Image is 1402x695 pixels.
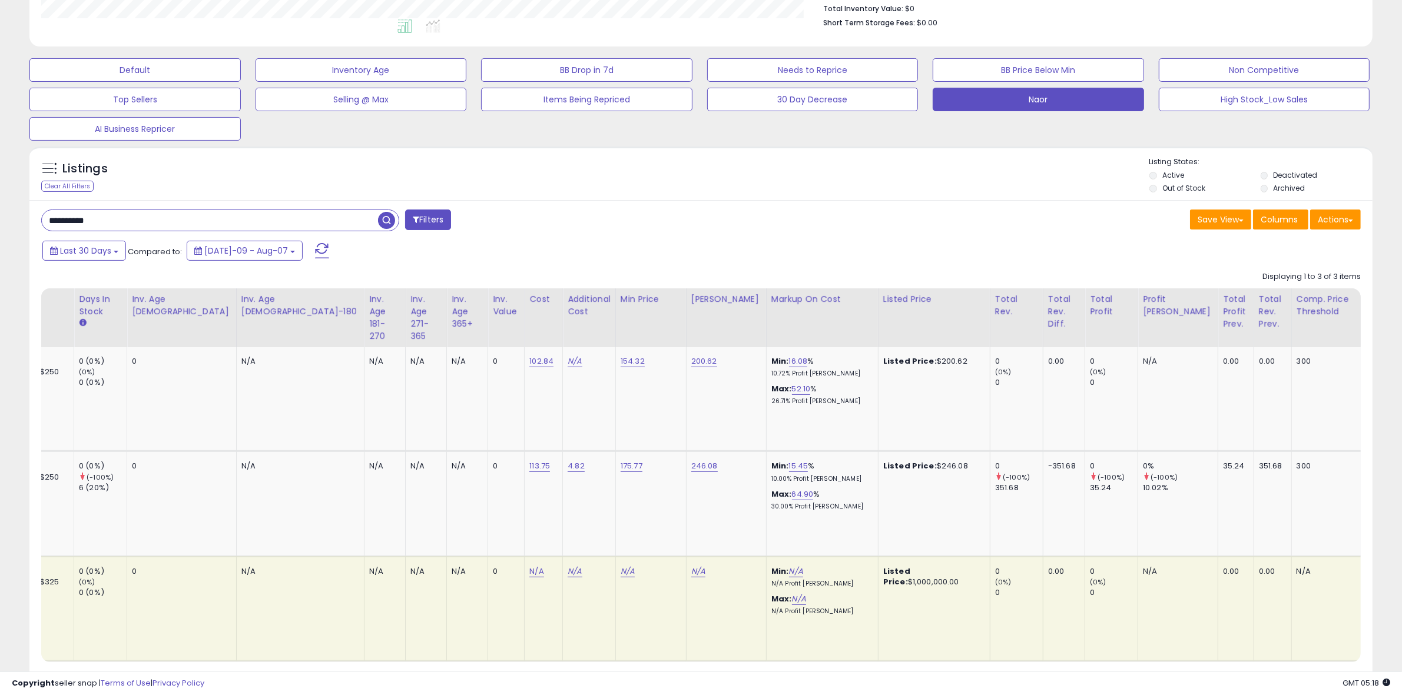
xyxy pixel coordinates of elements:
a: 15.45 [789,460,808,472]
div: 300 [1297,356,1353,367]
a: N/A [568,566,582,577]
div: 0 [1090,461,1138,471]
div: N/A [241,461,355,471]
button: BB Drop in 7d [481,58,692,82]
div: 0 [1090,587,1138,598]
b: Min: [771,460,789,471]
a: N/A [529,566,543,577]
span: Last 30 Days [60,245,111,257]
div: Inv. Age 181-270 [369,293,400,342]
a: 102.84 [529,355,553,367]
div: N/A [369,461,396,471]
div: 0 [995,566,1043,577]
div: N/A [410,356,437,367]
div: 0.00 [1223,356,1245,367]
div: 0 (0%) [79,461,127,471]
div: % [771,356,869,378]
div: seller snap | | [12,678,204,689]
div: 0 [132,566,227,577]
div: 351.68 [1259,461,1282,471]
div: 300 [1297,461,1353,471]
small: (-100%) [1151,473,1178,482]
div: $246.08 [883,461,981,471]
div: Cost [529,293,558,305]
div: Total Rev. Diff. [1048,293,1080,330]
div: 35.24 [1090,483,1138,493]
a: N/A [691,566,705,577]
div: Inv. Age 365+ [452,293,483,330]
p: 10.72% Profit [PERSON_NAME] [771,370,869,378]
button: [DATE]-09 - Aug-07 [187,241,303,261]
b: Max: [771,488,792,500]
div: N/A [452,566,479,577]
div: % [771,384,869,405]
span: [DATE]-09 - Aug-07 [204,245,288,257]
button: Selling @ Max [256,88,467,111]
div: Inv. value [493,293,519,318]
div: 0 (0%) [79,356,127,367]
div: Total Profit [1090,293,1133,318]
div: 0 (0%) [79,377,127,388]
p: Listing States: [1149,157,1373,168]
a: Privacy Policy [153,677,204,689]
div: 0 [995,461,1043,471]
button: Save View [1190,210,1251,230]
div: 0 [1090,377,1138,388]
strong: Copyright [12,677,55,689]
div: % [771,461,869,483]
th: The percentage added to the cost of goods (COGS) that forms the calculator for Min & Max prices. [766,288,878,347]
div: 0 [493,461,515,471]
div: 0 (0%) [79,566,127,577]
button: Filters [405,210,451,230]
li: $0 [823,1,1352,15]
div: 0.00 [1048,566,1076,577]
div: 0.00 [1259,566,1282,577]
div: Inv. Age 271-365 [410,293,442,342]
label: Active [1162,170,1184,180]
a: 154.32 [621,355,645,367]
div: [PERSON_NAME] [691,293,761,305]
b: Max: [771,593,792,604]
div: Additional Cost [568,293,611,318]
button: Columns [1253,210,1308,230]
div: 0 [132,356,227,367]
div: Markup on Cost [771,293,873,305]
p: 30.00% Profit [PERSON_NAME] [771,503,869,511]
small: (0%) [995,367,1012,377]
a: 4.82 [568,460,585,472]
button: Default [29,58,241,82]
div: N/A [369,356,396,367]
div: N/A [1143,356,1209,367]
small: (-100%) [1098,473,1125,482]
a: N/A [568,355,582,367]
div: N/A [410,566,437,577]
div: 0.00 [1259,356,1282,367]
b: Total Inventory Value: [823,4,903,14]
a: 52.10 [792,383,811,395]
div: N/A [1297,566,1353,577]
div: Profit [PERSON_NAME] [1143,293,1213,318]
div: Total Rev. [995,293,1038,318]
div: 0 [493,356,515,367]
div: 351.68 [995,483,1043,493]
div: Total Rev. Prev. [1259,293,1287,330]
b: Listed Price: [883,355,937,367]
small: (0%) [79,577,95,587]
button: Inventory Age [256,58,467,82]
small: Days In Stock. [79,318,86,328]
h5: Listings [62,161,108,177]
div: N/A [241,356,355,367]
a: Terms of Use [101,677,151,689]
button: High Stock_Low Sales [1159,88,1370,111]
small: (0%) [1090,577,1106,587]
div: -351.68 [1048,461,1076,471]
span: Columns [1261,214,1298,225]
div: 0.00 [1223,566,1245,577]
div: 0 [995,377,1043,388]
div: Inv. Age [DEMOGRAPHIC_DATA]-180 [241,293,359,318]
small: (0%) [1090,367,1106,377]
div: N/A [241,566,355,577]
div: Inv. Age [DEMOGRAPHIC_DATA] [132,293,231,318]
a: N/A [621,566,635,577]
button: Top Sellers [29,88,241,111]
